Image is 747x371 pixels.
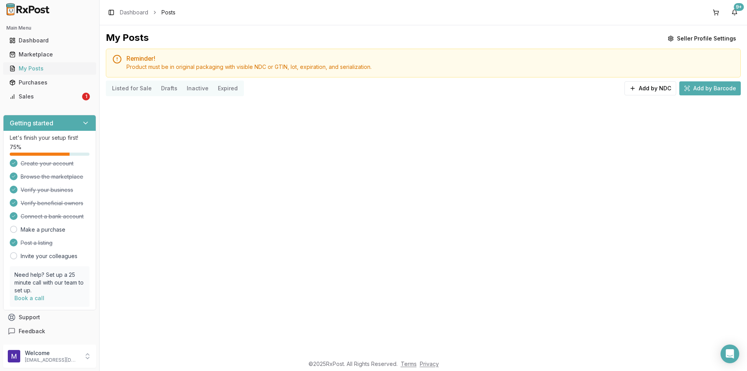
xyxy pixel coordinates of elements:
[107,82,156,95] button: Listed for Sale
[3,3,53,16] img: RxPost Logo
[21,252,77,260] a: Invite your colleagues
[6,76,93,90] a: Purchases
[10,134,89,142] p: Let's finish your setup first!
[182,82,213,95] button: Inactive
[21,186,73,194] span: Verify your business
[9,37,90,44] div: Dashboard
[19,327,45,335] span: Feedback
[21,160,74,167] span: Create your account
[624,81,676,95] button: Add by NDC
[401,360,417,367] a: Terms
[14,271,85,294] p: Need help? Set up a 25 minute call with our team to set up.
[9,65,90,72] div: My Posts
[21,173,83,181] span: Browse the marketplace
[728,6,741,19] button: 9+
[663,32,741,46] button: Seller Profile Settings
[3,324,96,338] button: Feedback
[25,357,79,363] p: [EMAIL_ADDRESS][DOMAIN_NAME]
[126,55,734,62] h5: Reminder!
[9,79,90,86] div: Purchases
[3,48,96,61] button: Marketplace
[82,93,90,100] div: 1
[8,350,20,362] img: User avatar
[126,63,734,71] div: Product must be in original packaging with visible NDC or GTIN, lot, expiration, and serialization.
[21,213,84,220] span: Connect a bank account
[721,345,739,363] div: Open Intercom Messenger
[6,25,93,31] h2: Main Menu
[6,90,93,104] a: Sales1
[6,47,93,62] a: Marketplace
[21,199,83,207] span: Verify beneficial owners
[734,3,744,11] div: 9+
[120,9,148,16] a: Dashboard
[156,82,182,95] button: Drafts
[10,118,53,128] h3: Getting started
[420,360,439,367] a: Privacy
[3,34,96,47] button: Dashboard
[21,239,53,247] span: Post a listing
[25,349,79,357] p: Welcome
[106,32,149,46] div: My Posts
[6,62,93,76] a: My Posts
[9,51,90,58] div: Marketplace
[3,310,96,324] button: Support
[9,93,81,100] div: Sales
[679,81,741,95] button: Add by Barcode
[213,82,242,95] button: Expired
[3,62,96,75] button: My Posts
[21,226,65,234] a: Make a purchase
[3,90,96,103] button: Sales1
[10,143,21,151] span: 75 %
[120,9,175,16] nav: breadcrumb
[6,33,93,47] a: Dashboard
[14,295,44,301] a: Book a call
[161,9,175,16] span: Posts
[3,76,96,89] button: Purchases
